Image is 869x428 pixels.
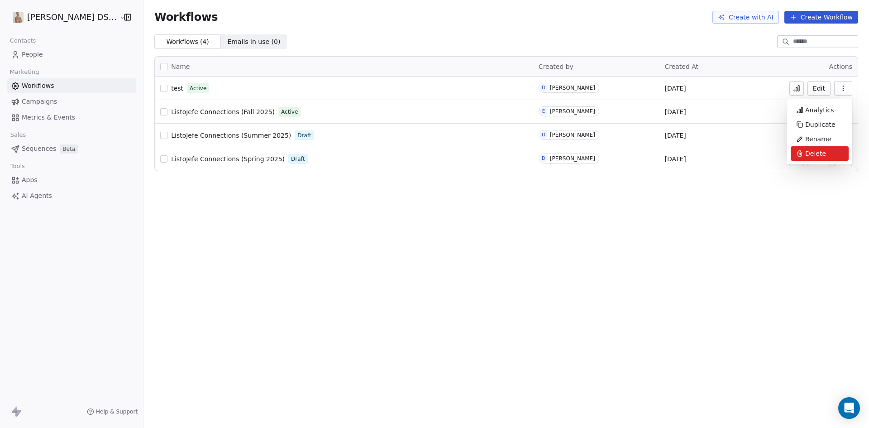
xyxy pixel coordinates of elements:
span: Delete [805,149,826,158]
button: [PERSON_NAME] DS Realty [11,10,114,25]
span: Created by [539,63,573,70]
span: Emails in use ( 0 ) [227,37,280,47]
div: [PERSON_NAME] [550,108,595,115]
a: SequencesBeta [7,141,136,156]
a: People [7,47,136,62]
a: AI Agents [7,188,136,203]
span: Workflows [22,81,54,91]
a: ListoJefe Connections (Fall 2025) [171,107,275,116]
span: Draft [291,155,305,163]
div: Open Intercom Messenger [838,397,860,419]
span: [DATE] [664,107,686,116]
div: E [542,108,545,115]
div: D [542,131,545,139]
span: Analytics [805,106,834,115]
span: [DATE] [664,131,686,140]
div: [PERSON_NAME] [550,132,595,138]
span: Sequences [22,144,56,154]
span: Tools [6,159,29,173]
span: Active [190,84,206,92]
a: Metrics & Events [7,110,136,125]
span: ListoJefe Connections (Fall 2025) [171,108,275,115]
span: [DATE] [664,154,686,164]
a: Apps [7,173,136,188]
span: Actions [829,63,852,70]
span: [DATE] [664,84,686,93]
span: ListoJefe Connections (Spring 2025) [171,155,285,163]
span: Beta [60,144,78,154]
a: Help & Support [87,408,138,415]
div: [PERSON_NAME] [550,155,595,162]
a: Workflows [7,78,136,93]
a: ListoJefe Connections (Spring 2025) [171,154,285,164]
span: Help & Support [96,408,138,415]
span: Rename [805,135,831,144]
span: test [171,85,183,92]
span: Duplicate [805,120,836,129]
button: Edit [807,81,831,96]
span: Metrics & Events [22,113,75,122]
span: [PERSON_NAME] DS Realty [27,11,117,23]
span: Workflows [154,11,218,24]
button: Create Workflow [784,11,858,24]
span: Marketing [6,65,43,79]
img: Daniel%20Simpson%20Social%20Media%20Profile%20Picture%201080x1080%20Option%201.png [13,12,24,23]
button: Create with AI [712,11,779,24]
span: AI Agents [22,191,52,201]
div: D [542,155,545,162]
div: [PERSON_NAME] [550,85,595,91]
a: Campaigns [7,94,136,109]
span: Contacts [6,34,40,48]
span: Created At [664,63,698,70]
div: D [542,84,545,91]
span: Active [281,108,298,116]
span: Sales [6,128,30,142]
span: People [22,50,43,59]
a: test [171,84,183,93]
span: Campaigns [22,97,57,106]
span: ListoJefe Connections (Summer 2025) [171,132,291,139]
span: Draft [297,131,311,139]
span: Name [171,62,190,72]
span: Apps [22,175,38,185]
a: ListoJefe Connections (Summer 2025) [171,131,291,140]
